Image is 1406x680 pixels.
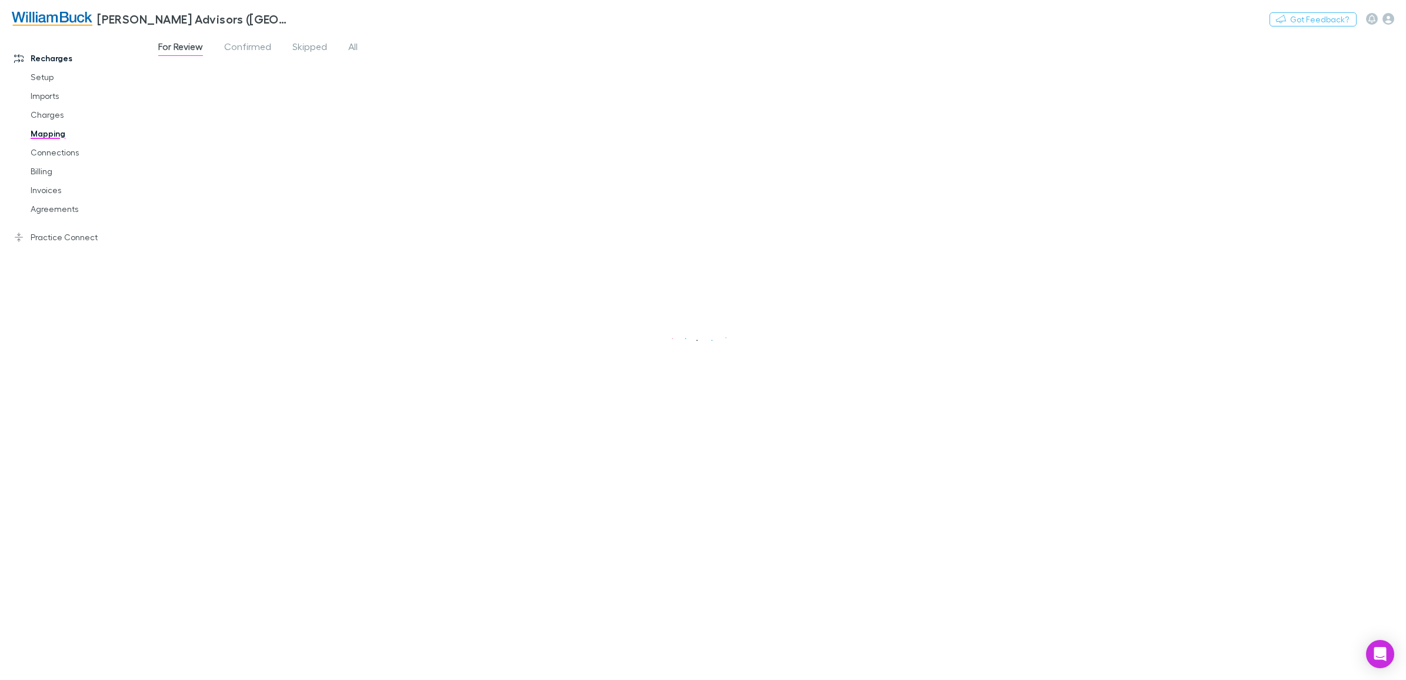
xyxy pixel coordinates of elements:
[5,5,299,33] a: [PERSON_NAME] Advisors ([GEOGRAPHIC_DATA]) Pty Ltd
[19,181,166,200] a: Invoices
[2,228,166,247] a: Practice Connect
[19,162,166,181] a: Billing
[2,49,166,68] a: Recharges
[19,105,166,124] a: Charges
[292,41,327,56] span: Skipped
[19,87,166,105] a: Imports
[19,68,166,87] a: Setup
[1366,640,1394,668] div: Open Intercom Messenger
[19,200,166,218] a: Agreements
[158,41,203,56] span: For Review
[19,143,166,162] a: Connections
[1270,12,1357,26] button: Got Feedback?
[97,12,292,26] h3: [PERSON_NAME] Advisors ([GEOGRAPHIC_DATA]) Pty Ltd
[348,41,358,56] span: All
[19,124,166,143] a: Mapping
[224,41,271,56] span: Confirmed
[12,12,92,26] img: William Buck Advisors (WA) Pty Ltd's Logo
